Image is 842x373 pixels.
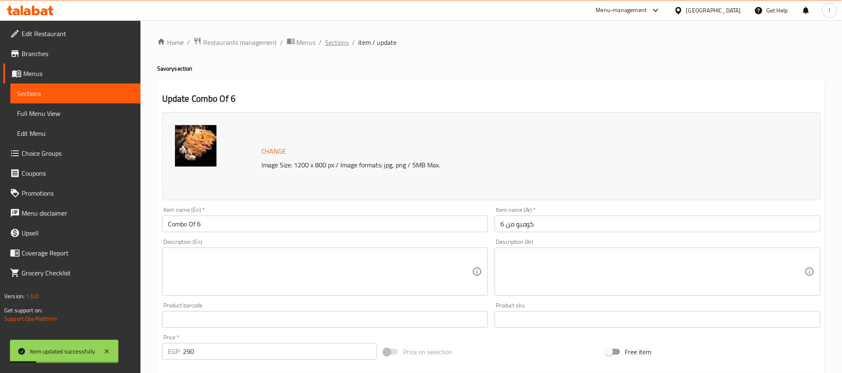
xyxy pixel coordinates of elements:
[23,69,134,79] span: Menus
[183,343,377,360] input: Please enter price
[261,145,286,157] span: Change
[22,228,134,238] span: Upsell
[162,93,820,105] h2: Update Combo Of 6
[3,263,140,283] a: Grocery Checklist
[625,347,652,357] span: Free item
[319,37,322,47] li: /
[168,346,180,356] p: EGP
[17,128,134,138] span: Edit Menu
[495,216,820,232] input: Enter name Ar
[3,243,140,263] a: Coverage Report
[22,268,134,278] span: Grocery Checklist
[17,108,134,118] span: Full Menu View
[325,37,349,47] a: Sections
[22,49,134,59] span: Branches
[258,143,290,160] button: Change
[157,37,184,47] a: Home
[157,64,825,73] h4: Savory section
[3,223,140,243] a: Upsell
[3,64,140,83] a: Menus
[22,29,134,39] span: Edit Restaurant
[686,6,741,15] div: [GEOGRAPHIC_DATA]
[10,123,140,143] a: Edit Menu
[3,44,140,64] a: Branches
[258,160,733,170] p: Image Size: 1200 x 800 px / Image formats: jpg, png / 5MB Max.
[287,37,316,48] a: Menus
[829,6,830,15] span: I
[4,291,25,302] span: Version:
[187,37,190,47] li: /
[26,291,39,302] span: 1.0.0
[352,37,355,47] li: /
[203,37,277,47] span: Restaurants management
[193,37,277,48] a: Restaurants management
[297,37,316,47] span: Menus
[162,216,488,232] input: Enter name En
[30,347,95,356] div: Item updated successfully
[359,37,397,47] span: item / update
[3,143,140,163] a: Choice Groups
[596,5,647,15] div: Menu-management
[3,203,140,223] a: Menu disclaimer
[495,311,820,328] input: Please enter product sku
[175,125,217,167] img: Smash_Burger_Combo638677913528026144.jpg
[22,208,134,218] span: Menu disclaimer
[22,148,134,158] span: Choice Groups
[22,168,134,178] span: Coupons
[403,347,452,357] span: Price on selection
[22,188,134,198] span: Promotions
[4,313,57,324] a: Support.OpsPlatform
[3,163,140,183] a: Coupons
[281,37,283,47] li: /
[10,103,140,123] a: Full Menu View
[10,83,140,103] a: Sections
[3,24,140,44] a: Edit Restaurant
[3,183,140,203] a: Promotions
[17,88,134,98] span: Sections
[162,311,488,328] input: Please enter product barcode
[22,248,134,258] span: Coverage Report
[157,37,825,48] nav: breadcrumb
[4,305,42,316] span: Get support on:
